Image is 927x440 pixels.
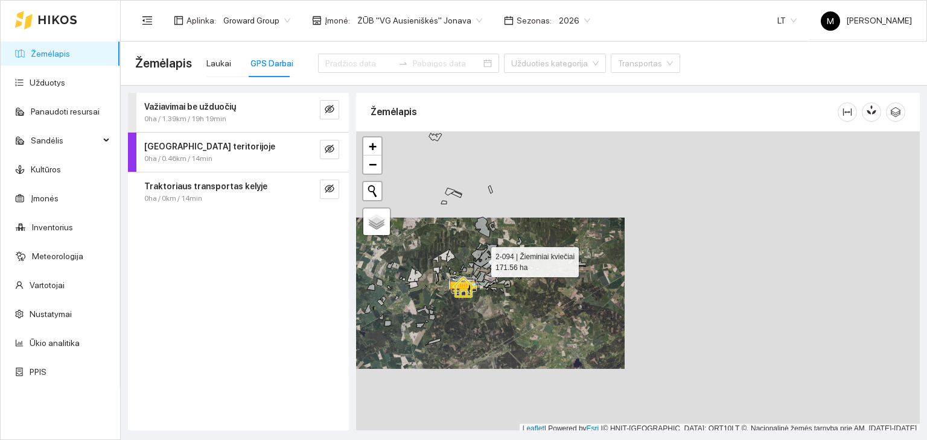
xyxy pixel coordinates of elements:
[413,57,481,70] input: Pabaigos data
[363,137,381,156] a: Zoom in
[325,57,393,70] input: Pradžios data
[504,16,514,25] span: calendar
[559,11,590,30] span: 2026
[398,58,408,68] span: swap-right
[398,58,408,68] span: to
[369,139,377,154] span: +
[250,57,293,70] div: GPS Darbai
[325,104,334,116] span: eye-invisible
[312,16,322,25] span: shop
[30,367,46,377] a: PPIS
[144,153,212,165] span: 0ha / 0.46km / 14min
[30,338,80,348] a: Ūkio analitika
[821,16,912,25] span: [PERSON_NAME]
[31,49,70,58] a: Žemėlapis
[144,142,275,151] strong: [GEOGRAPHIC_DATA] teritorijoje
[838,107,856,117] span: column-width
[31,193,59,203] a: Įmonės
[363,209,390,235] a: Layers
[325,184,334,195] span: eye-invisible
[587,424,599,433] a: Esri
[320,180,339,199] button: eye-invisible
[363,182,381,200] button: Initiate a new search
[601,424,603,433] span: |
[144,113,226,125] span: 0ha / 1.39km / 19h 19min
[838,102,857,122] button: column-width
[827,11,834,31] span: M
[517,14,552,27] span: Sezonas :
[186,14,216,27] span: Aplinka :
[223,11,290,30] span: Groward Group
[128,93,349,132] div: Važiavimai be užduočių0ha / 1.39km / 19h 19mineye-invisible
[520,424,920,434] div: | Powered by © HNIT-[GEOGRAPHIC_DATA]; ORT10LT ©, Nacionalinė žemės tarnyba prie AM, [DATE]-[DATE]
[144,102,236,112] strong: Važiavimai be užduočių
[357,11,482,30] span: ŽŪB "VG Ausieniškės" Jonava
[128,172,349,212] div: Traktoriaus transportas kelyje0ha / 0km / 14mineye-invisible
[128,133,349,172] div: [GEOGRAPHIC_DATA] teritorijoje0ha / 0.46km / 14mineye-invisible
[32,222,73,232] a: Inventorius
[32,251,83,261] a: Meteorologija
[144,181,267,191] strong: Traktoriaus transportas kelyje
[30,78,65,87] a: Užduotys
[363,156,381,174] a: Zoom out
[320,100,339,119] button: eye-invisible
[325,144,334,156] span: eye-invisible
[30,309,72,319] a: Nustatymai
[369,157,377,172] span: −
[31,165,61,174] a: Kultūros
[320,140,339,159] button: eye-invisible
[31,107,100,116] a: Panaudoti resursai
[777,11,797,30] span: LT
[135,54,192,73] span: Žemėlapis
[206,57,231,70] div: Laukai
[30,280,65,290] a: Vartotojai
[174,16,183,25] span: layout
[523,424,544,433] a: Leaflet
[142,15,153,26] span: menu-fold
[31,128,100,152] span: Sandėlis
[135,8,159,33] button: menu-fold
[144,193,202,204] span: 0ha / 0km / 14min
[325,14,350,27] span: Įmonė :
[371,95,838,129] div: Žemėlapis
